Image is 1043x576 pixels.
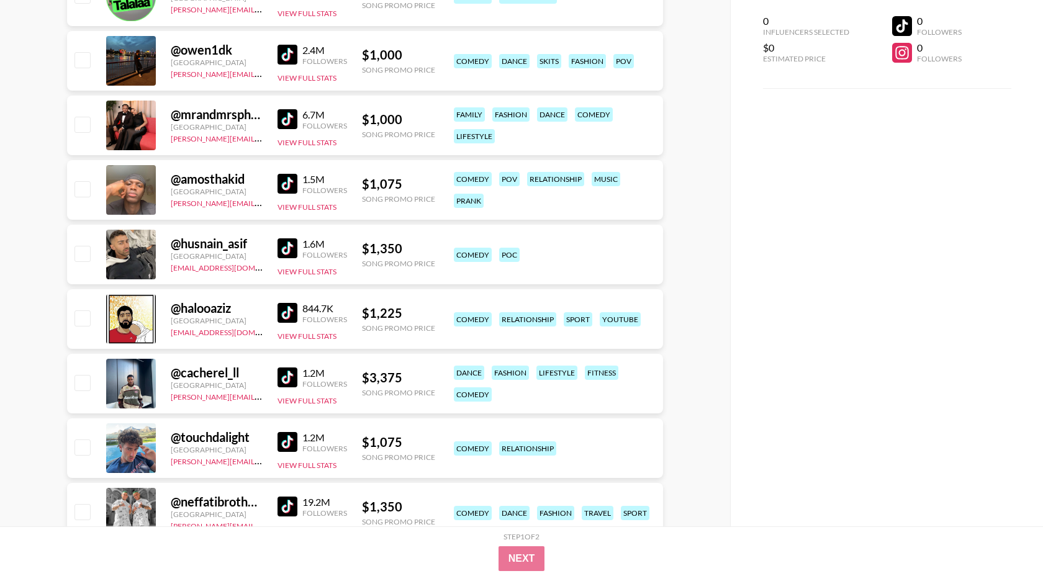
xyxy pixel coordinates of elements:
div: travel [582,506,613,520]
div: fashion [492,366,529,380]
div: Followers [302,186,347,195]
div: comedy [454,248,492,262]
div: relationship [527,172,584,186]
div: prank [454,194,484,208]
a: [PERSON_NAME][EMAIL_ADDRESS][DOMAIN_NAME] [171,67,354,79]
div: dance [499,54,530,68]
div: fitness [585,366,618,380]
button: Next [499,546,545,571]
div: $ 3,375 [362,370,435,385]
a: [PERSON_NAME][EMAIL_ADDRESS][DOMAIN_NAME] [171,196,354,208]
div: Song Promo Price [362,517,435,526]
div: [GEOGRAPHIC_DATA] [171,510,263,519]
div: dance [537,107,567,122]
button: View Full Stats [278,461,336,470]
img: TikTok [278,109,297,129]
div: Followers [302,56,347,66]
div: @ cacherel_ll [171,365,263,380]
div: 1.2M [302,431,347,444]
button: View Full Stats [278,525,336,534]
div: @ halooaziz [171,300,263,316]
div: comedy [454,506,492,520]
button: View Full Stats [278,73,336,83]
div: relationship [499,441,556,456]
div: @ amosthakid [171,171,263,187]
div: music [592,172,620,186]
div: 19.2M [302,496,347,508]
div: fashion [537,506,574,520]
div: [GEOGRAPHIC_DATA] [171,122,263,132]
div: Followers [302,250,347,259]
div: Song Promo Price [362,388,435,397]
div: Song Promo Price [362,65,435,74]
div: $ 1,075 [362,434,435,450]
div: sport [621,506,649,520]
button: View Full Stats [278,396,336,405]
iframe: Drift Widget Chat Controller [981,514,1028,561]
div: 6.7M [302,109,347,121]
div: Song Promo Price [362,259,435,268]
a: [EMAIL_ADDRESS][DOMAIN_NAME] [171,325,296,337]
div: lifestyle [536,366,577,380]
div: @ husnain_asif [171,236,263,251]
div: $ 1,350 [362,499,435,515]
div: comedy [454,312,492,326]
div: Song Promo Price [362,194,435,204]
a: [PERSON_NAME][EMAIL_ADDRESS][DOMAIN_NAME] [171,132,354,143]
button: View Full Stats [278,267,336,276]
div: comedy [575,107,613,122]
button: View Full Stats [278,9,336,18]
div: [GEOGRAPHIC_DATA] [171,58,263,67]
img: TikTok [278,174,297,194]
div: sport [564,312,592,326]
div: Song Promo Price [362,130,435,139]
div: Followers [917,27,962,37]
div: [GEOGRAPHIC_DATA] [171,316,263,325]
div: Followers [302,121,347,130]
div: $ 1,075 [362,176,435,192]
div: relationship [499,312,556,326]
div: 0 [917,42,962,54]
div: Song Promo Price [362,452,435,462]
div: comedy [454,54,492,68]
button: View Full Stats [278,202,336,212]
button: View Full Stats [278,331,336,341]
img: TikTok [278,497,297,516]
a: [PERSON_NAME][EMAIL_ADDRESS][DOMAIN_NAME] [171,454,354,466]
div: Followers [302,315,347,324]
img: TikTok [278,45,297,65]
div: [GEOGRAPHIC_DATA] [171,445,263,454]
img: TikTok [278,303,297,323]
div: skits [537,54,561,68]
div: @ touchdalight [171,430,263,445]
div: @ neffatibrothers [171,494,263,510]
div: 844.7K [302,302,347,315]
div: pov [613,54,634,68]
div: Followers [302,508,347,518]
div: [GEOGRAPHIC_DATA] [171,187,263,196]
div: Step 1 of 2 [503,532,540,541]
div: Followers [302,444,347,453]
div: $ 1,000 [362,112,435,127]
div: $ 1,000 [362,47,435,63]
div: family [454,107,485,122]
div: $0 [763,42,849,54]
img: TikTok [278,367,297,387]
div: comedy [454,441,492,456]
div: dance [454,366,484,380]
div: 1.2M [302,367,347,379]
div: comedy [454,387,492,402]
div: [GEOGRAPHIC_DATA] [171,251,263,261]
img: TikTok [278,432,297,452]
div: Influencers Selected [763,27,849,37]
div: dance [499,506,530,520]
div: $ 1,225 [362,305,435,321]
div: fashion [569,54,606,68]
a: [PERSON_NAME][EMAIL_ADDRESS][DOMAIN_NAME] [171,390,354,402]
a: [PERSON_NAME][EMAIL_ADDRESS][DOMAIN_NAME] [171,2,354,14]
div: Estimated Price [763,54,849,63]
div: 0 [763,15,849,27]
a: [EMAIL_ADDRESS][DOMAIN_NAME] [171,261,296,272]
div: fashion [492,107,530,122]
div: @ mrandmrsphoenix [171,107,263,122]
